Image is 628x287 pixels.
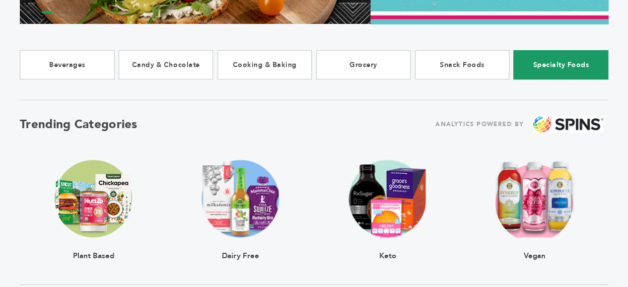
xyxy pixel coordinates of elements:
[55,160,132,237] img: claim_plant_based Trending Image
[202,160,279,237] img: claim_dairy_free Trending Image
[513,50,608,79] a: Specialty Foods
[55,237,132,259] div: Plant Based
[435,118,524,131] span: ANALYTICS POWERED BY
[20,116,138,133] h2: Trending Categories
[494,160,575,237] img: claim_vegan Trending Image
[42,11,53,13] li: Page dot 1
[202,237,279,259] div: Dairy Free
[415,50,510,79] a: Snack Foods
[349,237,426,259] div: Keto
[71,11,82,13] li: Page dot 3
[494,237,575,259] div: Vegan
[316,50,411,79] a: Grocery
[217,50,312,79] a: Cooking & Baking
[57,11,68,13] li: Page dot 2
[20,50,115,79] a: Beverages
[86,11,97,13] li: Page dot 4
[119,50,213,79] a: Candy & Chocolate
[349,160,426,237] img: claim_ketogenic Trending Image
[533,116,603,133] img: spins.png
